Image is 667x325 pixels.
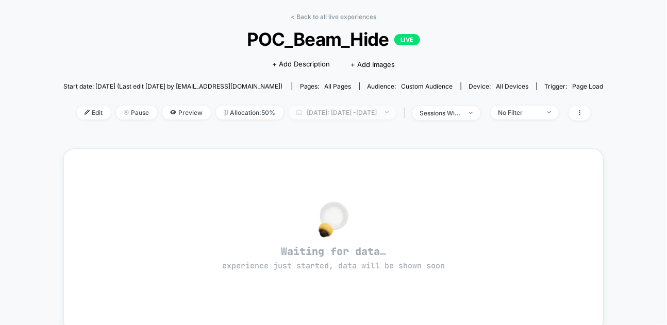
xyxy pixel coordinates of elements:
[300,82,352,90] div: Pages:
[368,82,453,90] div: Audience:
[63,82,282,90] span: Start date: [DATE] (Last edit [DATE] by [EMAIL_ADDRESS][DOMAIN_NAME])
[162,106,211,119] span: Preview
[496,82,529,90] span: all devices
[385,111,389,113] img: end
[85,110,90,115] img: edit
[402,82,453,90] span: Custom Audience
[77,106,111,119] span: Edit
[547,111,551,113] img: end
[498,109,540,116] div: No Filter
[91,28,577,50] span: POC_Beam_Hide
[325,82,352,90] span: all pages
[224,110,228,115] img: rebalance
[402,106,412,121] span: |
[420,109,461,117] div: sessions with impression
[222,261,445,271] span: experience just started, data will be shown soon
[116,106,157,119] span: Pause
[289,106,396,119] span: [DATE]: [DATE] - [DATE]
[291,13,376,21] a: < Back to all live experiences
[124,110,129,115] img: end
[461,82,537,90] span: Device:
[351,60,395,69] span: + Add Images
[296,110,302,115] img: calendar
[272,59,330,70] span: + Add Description
[82,245,585,271] span: Waiting for data…
[319,201,348,237] img: no_data
[545,82,604,90] div: Trigger:
[469,112,473,114] img: end
[394,34,420,45] p: LIVE
[216,106,284,119] span: Allocation: 50%
[573,82,604,90] span: Page Load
